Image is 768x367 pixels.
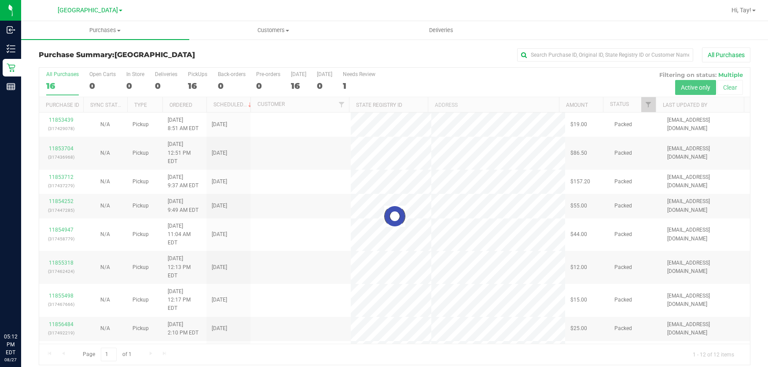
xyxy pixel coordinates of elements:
span: Deliveries [417,26,465,34]
a: Deliveries [357,21,525,40]
inline-svg: Reports [7,82,15,91]
span: Customers [190,26,357,34]
inline-svg: Inventory [7,44,15,53]
span: [GEOGRAPHIC_DATA] [114,51,195,59]
span: [GEOGRAPHIC_DATA] [58,7,118,14]
h3: Purchase Summary: [39,51,276,59]
span: Purchases [21,26,189,34]
span: Hi, Tay! [731,7,751,14]
p: 08/27 [4,356,17,363]
inline-svg: Inbound [7,25,15,34]
iframe: Resource center [9,297,35,323]
input: Search Purchase ID, Original ID, State Registry ID or Customer Name... [517,48,693,62]
a: Customers [189,21,357,40]
a: Purchases [21,21,189,40]
button: All Purchases [702,47,750,62]
inline-svg: Retail [7,63,15,72]
p: 05:12 PM EDT [4,333,17,356]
